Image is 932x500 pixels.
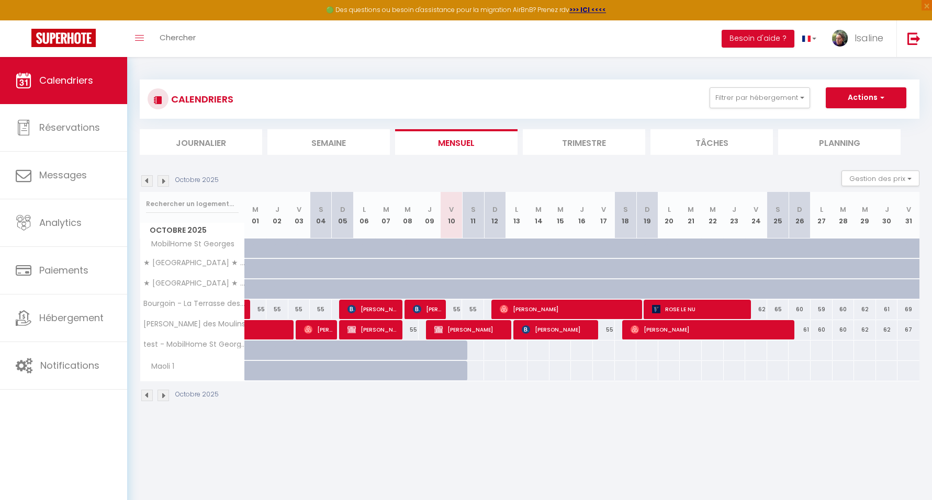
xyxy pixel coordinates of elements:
th: 01 [245,192,267,238]
abbr: S [471,204,476,214]
li: Journalier [140,129,262,155]
th: 23 [724,192,746,238]
abbr: M [710,204,716,214]
abbr: D [797,204,802,214]
th: 10 [441,192,463,238]
span: ROSE LE NU [652,299,747,319]
abbr: J [275,204,279,214]
span: [PERSON_NAME] [347,320,399,339]
abbr: J [885,204,889,214]
span: ★ [GEOGRAPHIC_DATA] ★ Chambre Voyage ★ [142,259,246,267]
abbr: V [601,204,606,214]
abbr: M [252,204,259,214]
th: 09 [419,192,441,238]
div: 60 [833,300,855,319]
button: Actions [826,87,906,108]
span: [PERSON_NAME] [500,299,639,319]
div: 62 [745,300,767,319]
h3: CALENDRIERS [169,87,233,111]
abbr: V [754,204,758,214]
th: 29 [854,192,876,238]
li: Semaine [267,129,390,155]
th: 04 [310,192,332,238]
th: 12 [484,192,506,238]
th: 03 [288,192,310,238]
div: 55 [288,300,310,319]
abbr: V [297,204,301,214]
img: ... [832,30,848,47]
span: [PERSON_NAME] des Moulins [142,320,245,328]
div: 61 [876,300,898,319]
div: 67 [897,320,919,339]
a: ... Isaline [824,20,896,57]
div: 55 [310,300,332,319]
th: 07 [375,192,397,238]
span: Notifications [40,359,99,372]
abbr: L [515,204,518,214]
th: 15 [549,192,571,238]
li: Tâches [650,129,773,155]
span: [PERSON_NAME] [434,320,508,339]
div: 65 [767,300,789,319]
span: Calendriers [39,74,93,87]
span: [PERSON_NAME] [522,320,595,339]
abbr: L [363,204,366,214]
span: ★ [GEOGRAPHIC_DATA] ★ Chambre Factory ★ [142,279,246,287]
th: 02 [266,192,288,238]
img: logout [907,32,920,45]
abbr: V [906,204,911,214]
a: Chercher [152,20,204,57]
abbr: S [623,204,628,214]
abbr: M [405,204,411,214]
th: 24 [745,192,767,238]
span: Chercher [160,32,196,43]
abbr: D [645,204,650,214]
span: Réservations [39,121,100,134]
th: 16 [571,192,593,238]
div: 55 [245,300,267,319]
input: Rechercher un logement... [146,195,239,213]
div: 55 [593,320,615,339]
abbr: J [428,204,432,214]
abbr: M [557,204,564,214]
li: Trimestre [523,129,645,155]
abbr: M [535,204,542,214]
th: 22 [702,192,724,238]
abbr: L [668,204,671,214]
th: 31 [897,192,919,238]
th: 18 [615,192,637,238]
th: 30 [876,192,898,238]
abbr: V [449,204,454,214]
abbr: M [840,204,846,214]
th: 17 [593,192,615,238]
span: Paiements [39,264,88,277]
button: Gestion des prix [841,171,919,186]
span: Bourgoin - La Terrasse des Moulins [142,300,246,308]
th: 28 [833,192,855,238]
div: 55 [462,300,484,319]
a: >>> ICI <<<< [569,5,606,14]
abbr: S [319,204,323,214]
div: 60 [833,320,855,339]
button: Besoin d'aide ? [722,30,794,48]
div: 60 [811,320,833,339]
abbr: M [862,204,868,214]
span: Maoli 1 [142,361,181,372]
p: Octobre 2025 [175,390,219,400]
div: 55 [441,300,463,319]
abbr: J [580,204,584,214]
abbr: L [820,204,823,214]
span: [PERSON_NAME] [631,320,792,339]
span: [PERSON_NAME] [347,299,399,319]
div: 55 [266,300,288,319]
span: Octobre 2025 [140,223,244,238]
th: 05 [332,192,354,238]
th: 27 [811,192,833,238]
abbr: D [340,204,345,214]
th: 13 [506,192,528,238]
div: 69 [897,300,919,319]
span: test - MobilHome St Georges [142,340,246,348]
span: [PERSON_NAME] [413,299,442,319]
abbr: S [776,204,780,214]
